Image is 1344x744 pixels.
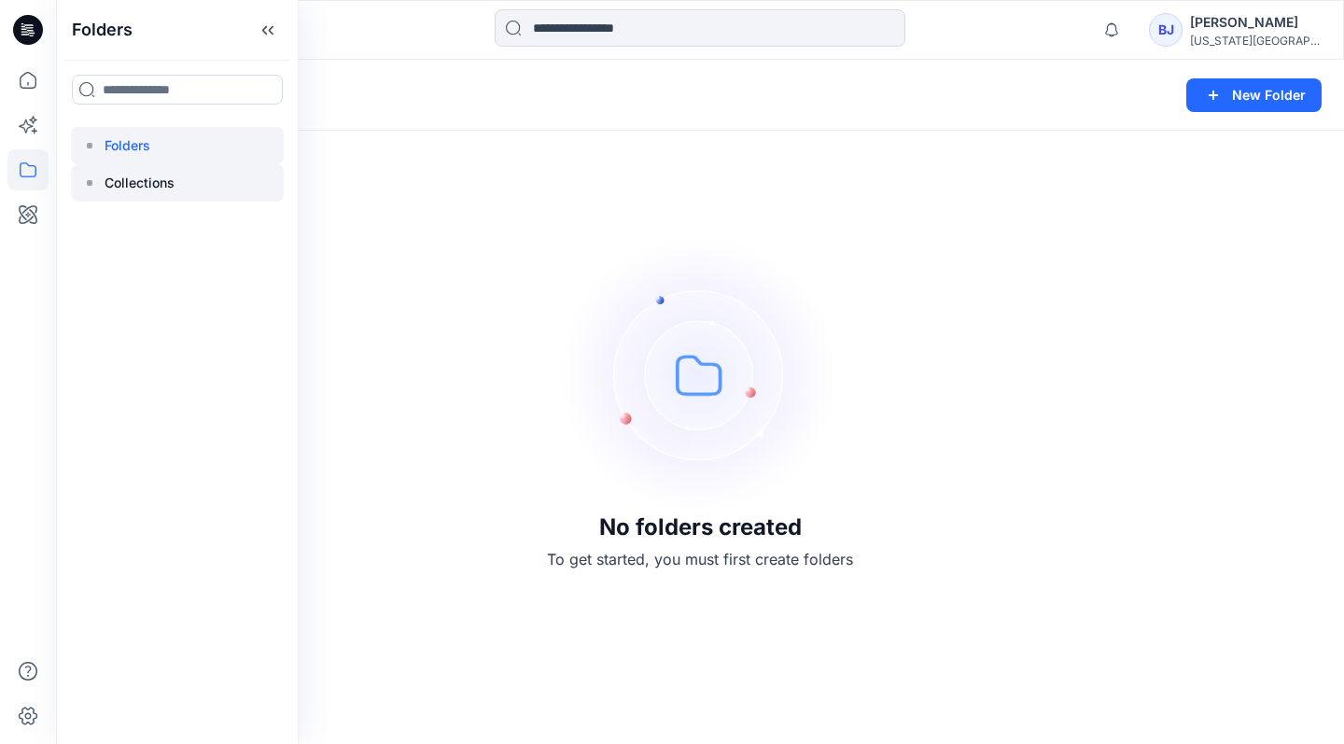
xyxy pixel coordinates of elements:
div: [PERSON_NAME] [1190,11,1321,34]
p: To get started, you must first create folders [547,548,853,570]
p: Collections [105,172,175,194]
div: BJ [1149,13,1183,47]
img: empty-folders.svg [560,234,840,514]
p: Folders [105,134,150,157]
div: [US_STATE][GEOGRAPHIC_DATA]... [1190,34,1321,48]
button: New Folder [1186,78,1322,112]
h3: No folders created [599,514,802,540]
